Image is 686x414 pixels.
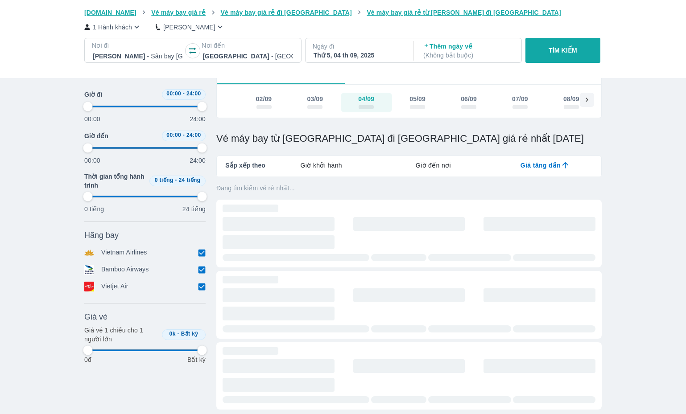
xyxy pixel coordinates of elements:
p: Bất kỳ [187,355,206,364]
span: Vé máy bay giá rẻ [151,9,206,16]
span: 24:00 [186,90,201,97]
span: Hãng bay [84,230,119,241]
button: [PERSON_NAME] [156,22,225,32]
div: 05/09 [409,94,426,103]
span: - [183,90,185,97]
h1: Vé máy bay từ [GEOGRAPHIC_DATA] đi [GEOGRAPHIC_DATA] giá rẻ nhất [DATE] [216,132,602,145]
span: 00:00 [166,132,181,138]
p: Vietjet Air [101,282,128,291]
span: 24 tiếng [179,177,201,183]
p: Thêm ngày về [423,42,513,60]
p: 24 tiếng [182,205,206,213]
p: Ngày đi [313,42,405,51]
div: 03/09 [307,94,323,103]
p: Đang tìm kiếm vé rẻ nhất... [216,184,602,193]
p: TÌM KIẾM [549,46,577,55]
p: 0đ [84,355,91,364]
span: Vé máy bay giá rẻ từ [PERSON_NAME] đi [GEOGRAPHIC_DATA] [367,9,561,16]
p: [PERSON_NAME] [163,23,215,32]
p: Bamboo Airways [101,265,149,275]
p: Nơi đến [202,41,293,50]
span: Bất kỳ [181,331,198,337]
span: Thời gian tổng hành trình [84,172,146,190]
p: 00:00 [84,115,100,123]
p: 0 tiếng [84,205,104,213]
span: - [175,177,177,183]
div: 04/09 [358,94,374,103]
span: 0 tiếng [155,177,174,183]
nav: breadcrumb [84,8,602,17]
span: Giờ đến [84,131,108,140]
div: 07/09 [512,94,528,103]
p: Nơi đi [92,41,184,50]
div: scrollable day and price [238,93,580,112]
div: Thứ 5, 04 th 09, 2025 [314,51,404,60]
p: 00:00 [84,156,100,165]
span: 00:00 [166,90,181,97]
div: lab API tabs example [265,156,601,175]
p: 24:00 [190,156,206,165]
div: 08/09 [563,94,579,103]
button: TÌM KIẾM [525,38,600,63]
p: ( Không bắt buộc ) [423,51,513,60]
span: - [178,331,179,337]
p: 1 Hành khách [93,23,132,32]
span: - [183,132,185,138]
span: Sắp xếp theo [225,161,265,170]
p: Vietnam Airlines [101,248,147,258]
button: 1 Hành khách [84,22,141,32]
span: [DOMAIN_NAME] [84,9,136,16]
span: Giờ đi [84,90,102,99]
div: 06/09 [461,94,477,103]
p: 24:00 [190,115,206,123]
span: 0k [169,331,176,337]
p: Giá vé 1 chiều cho 1 người lớn [84,326,158,344]
div: 02/09 [256,94,272,103]
span: Giá tăng dần [521,161,561,170]
span: Giờ đến nơi [416,161,451,170]
span: Vé máy bay giá rẻ đi [GEOGRAPHIC_DATA] [221,9,352,16]
span: 24:00 [186,132,201,138]
span: Giá vé [84,312,107,322]
span: Giờ khởi hành [301,161,342,170]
